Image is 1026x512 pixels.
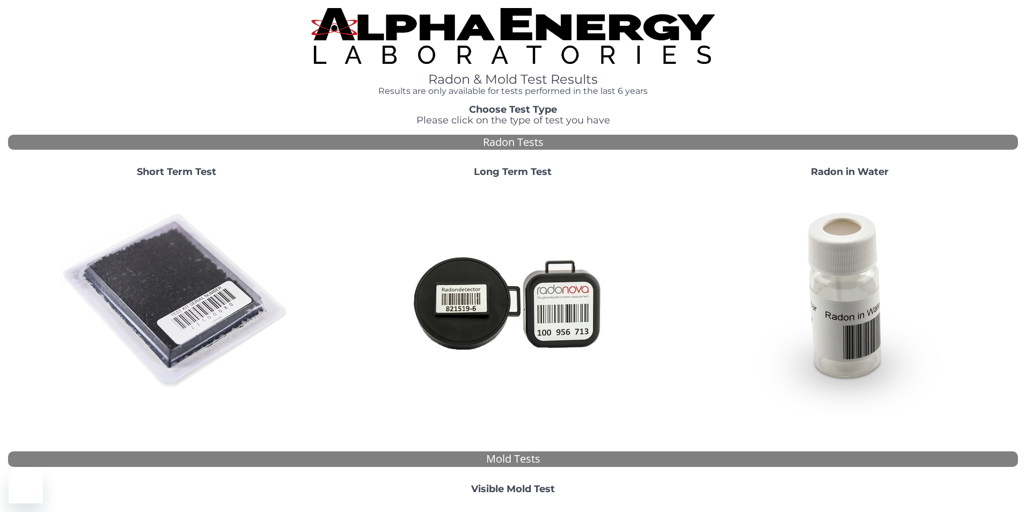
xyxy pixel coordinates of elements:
[416,114,610,126] span: Please click on the type of test you have
[474,166,552,178] strong: Long Term Test
[469,104,557,115] strong: Choose Test Type
[311,86,715,96] h4: Results are only available for tests performed in the last 6 years
[311,8,715,64] img: TightCrop.jpg
[9,469,43,503] iframe: Button to launch messaging window
[311,72,715,86] h1: Radon & Mold Test Results
[398,186,628,417] img: Radtrak2vsRadtrak3.jpg
[734,186,965,417] img: RadoninWater.jpg
[8,451,1018,467] div: Mold Tests
[471,483,555,495] strong: Visible Mold Test
[811,166,889,178] strong: Radon in Water
[61,186,292,417] img: ShortTerm.jpg
[8,135,1018,150] div: Radon Tests
[137,166,216,178] strong: Short Term Test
